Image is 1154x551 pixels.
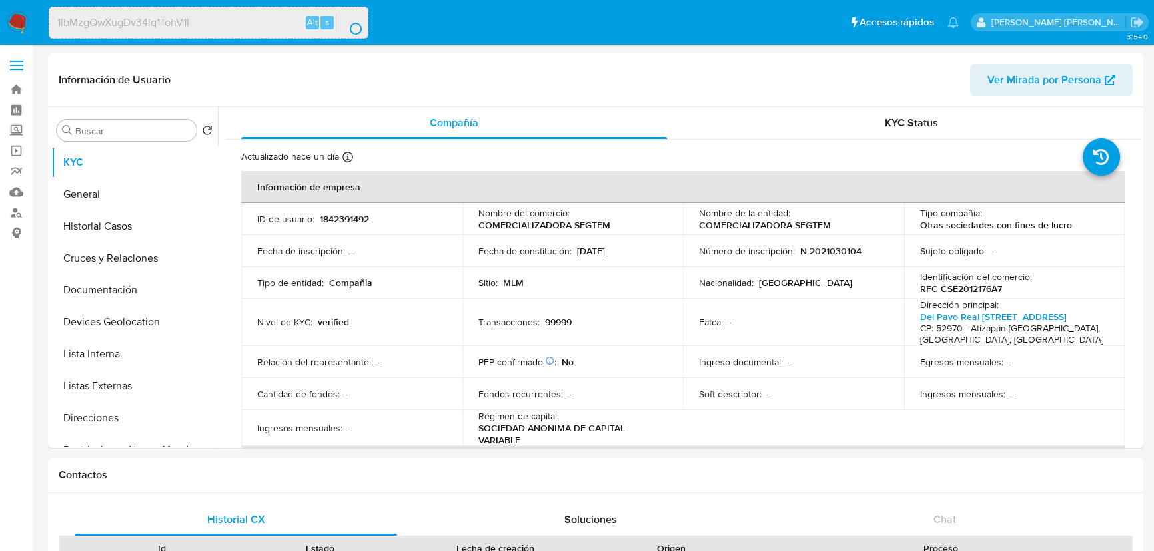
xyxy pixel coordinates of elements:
button: Devices Geolocation [51,306,218,338]
p: Sujeto obligado : [920,245,986,257]
p: SOCIEDAD ANONIMA DE CAPITAL VARIABLE [478,422,662,446]
p: Dirección principal : [920,299,999,311]
a: Del Pavo Real [STREET_ADDRESS] [920,310,1067,323]
p: Soft descriptor : [699,388,762,400]
p: - [350,245,353,257]
p: - [728,316,731,328]
p: Compañia [329,277,372,289]
p: Fatca : [699,316,723,328]
span: Ver Mirada por Persona [987,64,1101,96]
span: Historial CX [207,512,265,527]
p: Tipo compañía : [920,207,982,219]
button: Buscar [62,125,73,136]
p: Actualizado hace un día [241,150,339,163]
span: Accesos rápidos [860,15,934,29]
p: Cantidad de fondos : [257,388,340,400]
p: - [1011,388,1013,400]
p: ID de usuario : [257,213,314,225]
p: 1842391492 [320,213,369,225]
p: Identificación del comercio : [920,271,1032,283]
span: KYC Status [885,115,938,130]
input: Buscar [75,125,191,137]
p: Ingresos mensuales : [257,422,342,434]
p: Transacciones : [478,316,540,328]
p: [GEOGRAPHIC_DATA] [759,277,852,289]
p: verified [318,316,349,328]
p: Fecha de inscripción : [257,245,345,257]
button: Cruces y Relaciones [51,242,218,274]
p: - [788,356,791,368]
p: michelleangelica.rodriguez@mercadolibre.com.mx [991,16,1126,29]
button: Ver Mirada por Persona [970,64,1133,96]
h1: Información de Usuario [59,73,171,87]
button: search-icon [336,13,363,32]
p: 99999 [545,316,572,328]
p: - [376,356,379,368]
button: Listas Externas [51,370,218,402]
p: - [991,245,994,257]
p: - [1009,356,1011,368]
p: Número de inscripción : [699,245,795,257]
p: PEP confirmado : [478,356,556,368]
p: Ingreso documental : [699,356,783,368]
p: Fecha de constitución : [478,245,572,257]
p: COMERCIALIZADORA SEGTEM [478,219,610,231]
p: Egresos mensuales : [920,356,1003,368]
p: Tipo de entidad : [257,277,324,289]
button: General [51,178,218,210]
p: Nombre de la entidad : [699,207,790,219]
button: KYC [51,146,218,178]
p: N-2021030104 [800,245,862,257]
th: Información de empresa [241,171,1125,203]
p: MLM [503,277,524,289]
input: Buscar usuario o caso... [49,14,368,31]
span: Compañía [430,115,478,130]
p: - [345,388,348,400]
h4: CP: 52970 - Atizapán [GEOGRAPHIC_DATA], [GEOGRAPHIC_DATA], [GEOGRAPHIC_DATA] [920,323,1104,346]
span: Soluciones [564,512,616,527]
button: Direcciones [51,402,218,434]
span: Chat [933,512,956,527]
span: Alt [307,16,318,29]
button: Historial Casos [51,210,218,242]
span: s [325,16,329,29]
p: - [568,388,571,400]
p: Ingresos mensuales : [920,388,1005,400]
button: Lista Interna [51,338,218,370]
p: RFC CSE2012176A7 [920,283,1002,295]
p: Nombre del comercio : [478,207,570,219]
p: No [562,356,574,368]
p: Otras sociedades con fines de lucro [920,219,1072,231]
p: - [348,422,350,434]
th: Datos de contacto [241,446,1125,478]
h1: Contactos [59,468,1133,482]
p: - [767,388,770,400]
button: Volver al orden por defecto [202,125,213,140]
button: Restricciones Nuevo Mundo [51,434,218,466]
p: Nivel de KYC : [257,316,312,328]
p: Relación del representante : [257,356,371,368]
p: Sitio : [478,277,498,289]
p: Nacionalidad : [699,277,754,289]
p: [DATE] [577,245,605,257]
a: Salir [1130,15,1144,29]
p: COMERCIALIZADORA SEGTEM [699,219,831,231]
p: Fondos recurrentes : [478,388,563,400]
p: Régimen de capital : [478,410,559,422]
a: Notificaciones [947,17,959,28]
button: Documentación [51,274,218,306]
